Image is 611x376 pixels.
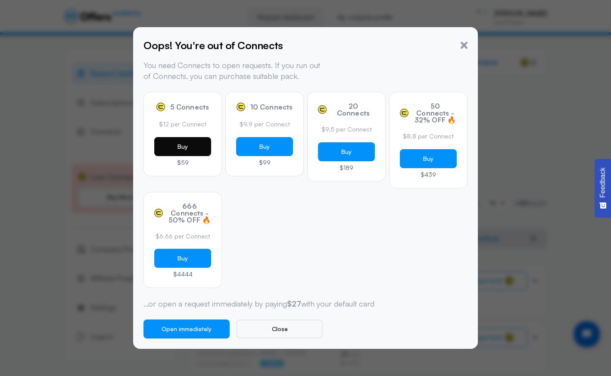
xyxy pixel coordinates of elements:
[170,103,209,110] span: 5 Connects
[143,320,230,338] button: Open immediately
[154,137,211,156] button: Buy
[154,249,211,268] button: Buy
[400,172,457,178] p: $439
[318,125,375,134] p: $9.5 per Connect
[154,271,211,277] p: $4444
[595,159,611,217] button: Feedback - Show survey
[318,142,375,161] button: Buy
[332,103,375,116] span: 20 Connects
[414,103,457,123] span: 50 Connects - 32% OFF 🔥
[599,167,607,197] span: Feedback
[168,203,211,223] span: 666 Connects - 50% OFF 🔥
[236,137,293,156] button: Buy
[143,298,468,309] p: ...or open a request immediately by paying with your default card
[143,60,327,81] p: You need Connects to open requests. If you run out of Connects, you can purchase suitable pack.
[318,165,375,171] p: $189
[400,149,457,168] button: Buy
[236,160,293,166] p: $99
[236,120,293,128] p: $9.9 per Connect
[143,38,283,53] h5: Oops! You're out of Connects
[154,120,211,128] p: $12 per Connect
[237,320,323,338] button: Close
[154,160,211,166] p: $59
[154,232,211,241] p: $6.66 per Connect
[287,299,301,308] strong: $27
[400,132,457,141] p: $8.8 per Connect
[250,103,293,110] span: 10 Connects
[7,7,33,33] button: Open chat widget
